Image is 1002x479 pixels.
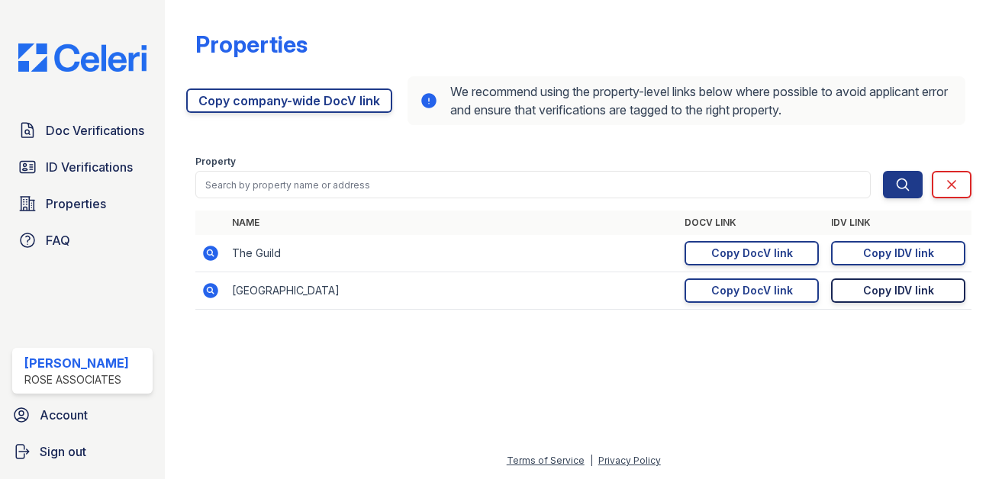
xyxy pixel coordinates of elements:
th: Name [226,211,678,235]
div: Copy DocV link [711,283,793,298]
div: Copy IDV link [863,246,934,261]
a: Copy DocV link [685,278,819,303]
a: FAQ [12,225,153,256]
a: Properties [12,188,153,219]
span: Properties [46,194,106,213]
div: Properties [195,31,308,58]
label: Property [195,156,236,168]
a: Privacy Policy [598,455,661,466]
a: Copy DocV link [685,241,819,265]
div: [PERSON_NAME] [24,354,129,372]
a: Copy IDV link [831,278,965,303]
a: Copy IDV link [831,241,965,265]
a: Sign out [6,436,159,467]
a: Account [6,400,159,430]
div: We recommend using the property-level links below where possible to avoid applicant error and ens... [408,76,965,125]
th: DocV Link [678,211,825,235]
div: Copy IDV link [863,283,934,298]
img: CE_Logo_Blue-a8612792a0a2168367f1c8372b55b34899dd931a85d93a1a3d3e32e68fde9ad4.png [6,43,159,72]
td: The Guild [226,235,678,272]
td: [GEOGRAPHIC_DATA] [226,272,678,310]
input: Search by property name or address [195,171,871,198]
a: Doc Verifications [12,115,153,146]
a: Terms of Service [507,455,585,466]
div: | [590,455,593,466]
span: Account [40,406,88,424]
span: FAQ [46,231,70,249]
div: Rose Associates [24,372,129,387]
th: IDV Link [825,211,971,235]
div: Copy DocV link [711,246,793,261]
span: Doc Verifications [46,121,144,140]
a: Copy company-wide DocV link [186,88,392,113]
span: Sign out [40,442,86,461]
span: ID Verifications [46,158,133,176]
a: ID Verifications [12,152,153,182]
